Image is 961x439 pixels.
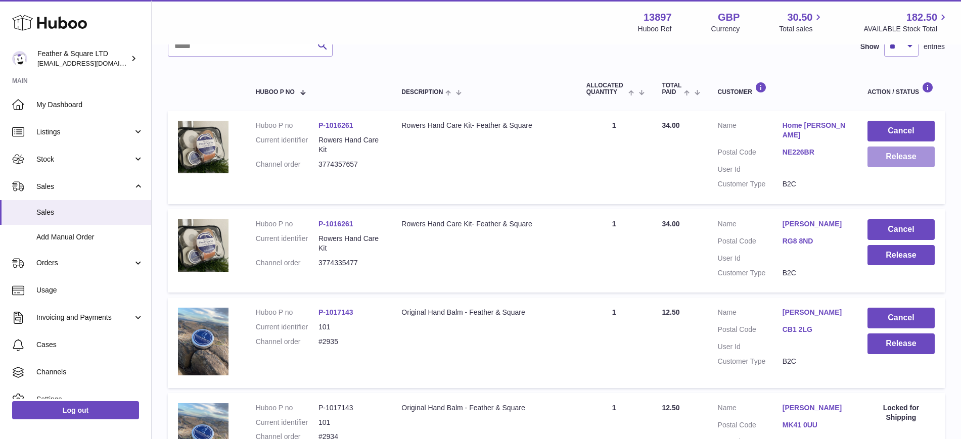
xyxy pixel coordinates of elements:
div: Locked for Shipping [867,403,935,422]
span: Stock [36,155,133,164]
dd: Rowers Hand Care Kit [318,135,381,155]
span: Cases [36,340,144,350]
dt: Channel order [256,258,318,268]
span: Huboo P no [256,89,295,95]
dt: User Id [718,165,783,174]
dd: 101 [318,418,381,427]
a: CB1 2LG [783,325,847,334]
button: Release [867,245,935,266]
span: Invoicing and Payments [36,313,133,322]
dt: Current identifier [256,418,318,427]
dt: Channel order [256,337,318,347]
label: Show [860,42,879,52]
dt: Name [718,308,783,320]
dd: P-1017143 [318,403,381,413]
span: entries [924,42,945,52]
td: 1 [576,209,652,293]
button: Cancel [867,121,935,141]
dt: Postal Code [718,148,783,160]
dt: Postal Code [718,325,783,337]
dt: Huboo P no [256,403,318,413]
dd: 3774335477 [318,258,381,268]
dt: Name [718,121,783,142]
span: Listings [36,127,133,137]
dt: Current identifier [256,234,318,253]
dt: Customer Type [718,268,783,278]
dt: Postal Code [718,236,783,249]
span: AVAILABLE Stock Total [863,24,949,34]
dd: 3774357657 [318,160,381,169]
dd: B2C [783,268,847,278]
span: Description [401,89,443,95]
dd: Rowers Hand Care Kit [318,234,381,253]
dt: Postal Code [718,420,783,432]
dt: Customer Type [718,357,783,366]
dt: Customer Type [718,179,783,189]
div: Huboo Ref [638,24,672,34]
td: 1 [576,298,652,387]
a: [PERSON_NAME] [783,219,847,229]
button: Cancel [867,219,935,240]
a: NE226BR [783,148,847,157]
span: My Dashboard [36,100,144,110]
span: Sales [36,182,133,191]
span: 12.50 [662,404,680,412]
a: P-1016261 [318,220,353,228]
div: Feather & Square LTD [37,49,128,68]
dt: Channel order [256,160,318,169]
div: Rowers Hand Care Kit- Feather & Square [401,121,566,130]
a: Log out [12,401,139,419]
span: 182.50 [906,11,937,24]
strong: 13897 [644,11,672,24]
span: 30.50 [787,11,812,24]
span: Channels [36,367,144,377]
a: [PERSON_NAME] [783,403,847,413]
img: feathernsquare@gmail.com [12,51,27,66]
span: 34.00 [662,121,680,129]
div: Original Hand Balm - Feather & Square [401,403,566,413]
dt: Current identifier [256,322,318,332]
span: Total sales [779,24,824,34]
a: 182.50 AVAILABLE Stock Total [863,11,949,34]
span: Orders [36,258,133,268]
span: Usage [36,285,144,295]
div: Rowers Hand Care Kit- Feather & Square [401,219,566,229]
a: MK41 0UU [783,420,847,430]
dt: Name [718,403,783,415]
dt: Huboo P no [256,219,318,229]
span: Sales [36,208,144,217]
span: Total paid [662,82,682,95]
span: ALLOCATED Quantity [586,82,626,95]
dt: Huboo P no [256,121,318,130]
div: Action / Status [867,82,935,95]
dt: User Id [718,254,783,263]
button: Cancel [867,308,935,328]
div: Original Hand Balm - Feather & Square [401,308,566,317]
div: Customer [718,82,847,95]
a: RG8 8ND [783,236,847,246]
div: Currency [711,24,740,34]
a: Home [PERSON_NAME] [783,121,847,140]
a: [PERSON_NAME] [783,308,847,317]
dd: #2935 [318,337,381,347]
span: 34.00 [662,220,680,228]
dt: User Id [718,342,783,352]
img: il_fullxfull.5545322717_sv0z.jpg [178,308,228,375]
a: P-1017143 [318,308,353,316]
td: 1 [576,111,652,204]
img: il_fullxfull.5603997955_dj5x.jpg [178,219,228,272]
dd: B2C [783,179,847,189]
span: Add Manual Order [36,232,144,242]
a: P-1016261 [318,121,353,129]
button: Release [867,147,935,167]
dt: Current identifier [256,135,318,155]
dd: 101 [318,322,381,332]
strong: GBP [718,11,740,24]
span: [EMAIL_ADDRESS][DOMAIN_NAME] [37,59,149,67]
img: il_fullxfull.5603997955_dj5x.jpg [178,121,228,173]
dd: B2C [783,357,847,366]
dt: Huboo P no [256,308,318,317]
a: 30.50 Total sales [779,11,824,34]
span: Settings [36,395,144,404]
button: Release [867,333,935,354]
